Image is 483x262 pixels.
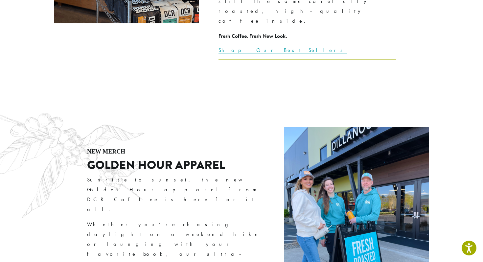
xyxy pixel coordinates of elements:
[218,47,347,54] a: Shop Our Best Sellers
[87,148,264,155] h4: NEW MERCH
[87,158,264,172] h2: GOLDEN HOUR APPAREL
[218,33,287,39] strong: Fresh Coffee. Fresh New Look.
[87,175,264,214] p: Sunrise to sunset, the new Golden Hour apparel from DCR Coffee is here for it all.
